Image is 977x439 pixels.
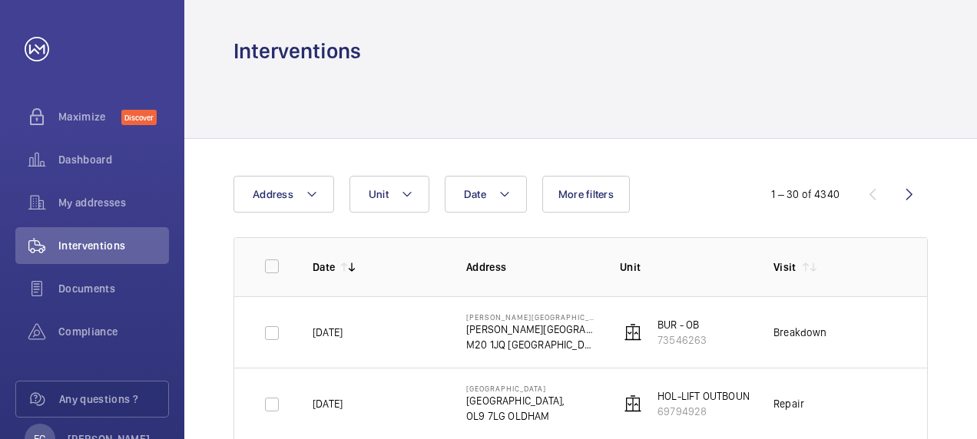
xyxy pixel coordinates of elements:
[58,324,169,339] span: Compliance
[233,37,361,65] h1: Interventions
[771,186,840,202] div: 1 – 30 of 4340
[542,176,630,213] button: More filters
[253,188,293,200] span: Address
[620,259,749,275] p: Unit
[657,388,757,404] p: HOL-LIFT OUTBOUND
[773,396,804,411] div: Repair
[58,195,169,210] span: My addresses
[58,238,169,253] span: Interventions
[313,259,335,275] p: Date
[773,325,827,340] div: Breakdown
[624,323,642,342] img: elevator.svg
[59,391,168,407] span: Any questions ?
[313,325,343,340] p: [DATE]
[558,188,614,200] span: More filters
[657,404,757,419] p: 69794928
[464,188,486,200] span: Date
[58,281,169,296] span: Documents
[657,332,707,348] p: 73546263
[466,384,565,393] p: [GEOGRAPHIC_DATA]
[657,317,707,332] p: BUR - OB
[466,322,595,337] p: [PERSON_NAME][GEOGRAPHIC_DATA],
[466,393,565,408] p: [GEOGRAPHIC_DATA],
[233,176,334,213] button: Address
[466,408,565,424] p: OL9 7LG OLDHAM
[313,396,343,411] p: [DATE]
[121,110,157,125] span: Discover
[58,152,169,167] span: Dashboard
[58,109,121,124] span: Maximize
[773,259,797,275] p: Visit
[466,259,595,275] p: Address
[349,176,429,213] button: Unit
[466,337,595,352] p: M20 1JQ [GEOGRAPHIC_DATA]
[624,394,642,413] img: elevator.svg
[369,188,389,200] span: Unit
[466,312,595,322] p: [PERSON_NAME][GEOGRAPHIC_DATA]
[445,176,527,213] button: Date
